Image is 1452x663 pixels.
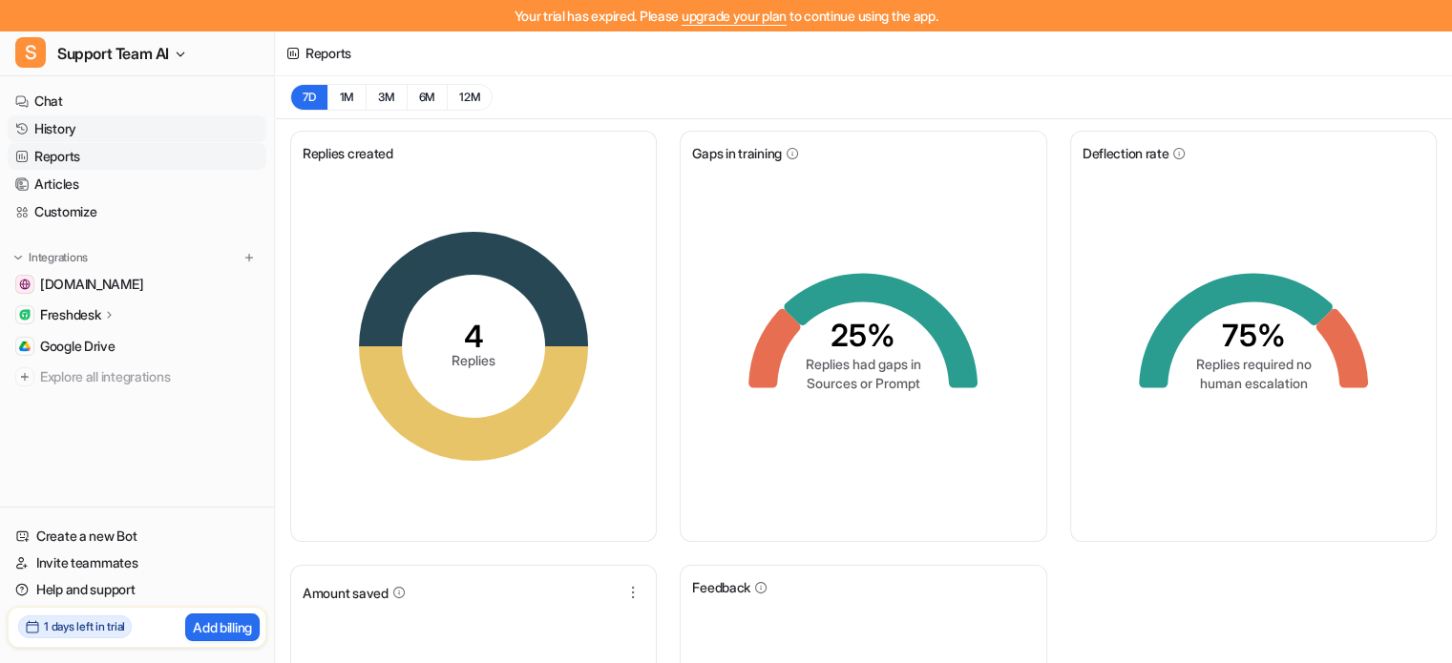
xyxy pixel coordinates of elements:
a: upgrade your plan [682,8,787,24]
span: Google Drive [40,337,116,356]
button: 3M [366,84,407,111]
tspan: Replies had gaps in [806,355,921,371]
p: Freshdesk [40,305,100,324]
span: Deflection rate [1083,143,1169,163]
img: explore all integrations [15,367,34,386]
span: Gaps in training [692,143,782,163]
a: Articles [8,171,266,197]
span: Support Team AI [57,40,169,67]
img: expand menu [11,251,25,264]
a: Invite teammates [8,549,266,576]
img: Freshdesk [19,309,31,321]
span: S [15,37,46,68]
h2: 1 days left in trial [44,618,125,635]
tspan: 25% [831,317,895,354]
a: www.secretfoodtours.com[DOMAIN_NAME] [8,271,266,298]
span: Replies created [303,143,393,163]
tspan: 4 [464,318,484,355]
a: Explore all integrations [8,363,266,390]
button: 6M [407,84,448,111]
a: Reports [8,143,266,170]
a: History [8,115,266,142]
tspan: human escalation [1199,374,1307,390]
span: Explore all integrations [40,362,259,392]
img: www.secretfoodtours.com [19,279,31,290]
a: Google DriveGoogle Drive [8,333,266,360]
button: 12M [447,84,493,111]
img: Google Drive [19,341,31,352]
a: Chat [8,88,266,114]
p: Add billing [193,617,252,637]
span: Feedback [692,577,750,597]
a: Create a new Bot [8,523,266,549]
button: 7D [290,84,327,111]
div: Reports [305,43,351,63]
tspan: Sources or Prompt [807,374,920,390]
span: Amount saved [303,583,389,603]
span: [DOMAIN_NAME] [40,275,143,294]
p: Integrations [29,250,88,265]
button: Integrations [8,248,94,267]
a: Customize [8,198,266,225]
tspan: 75% [1221,317,1285,354]
button: 1M [327,84,367,111]
tspan: Replies required no [1195,355,1311,371]
img: menu_add.svg [242,251,256,264]
a: Help and support [8,576,266,603]
button: Add billing [185,613,260,641]
tspan: Replies [452,352,495,368]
